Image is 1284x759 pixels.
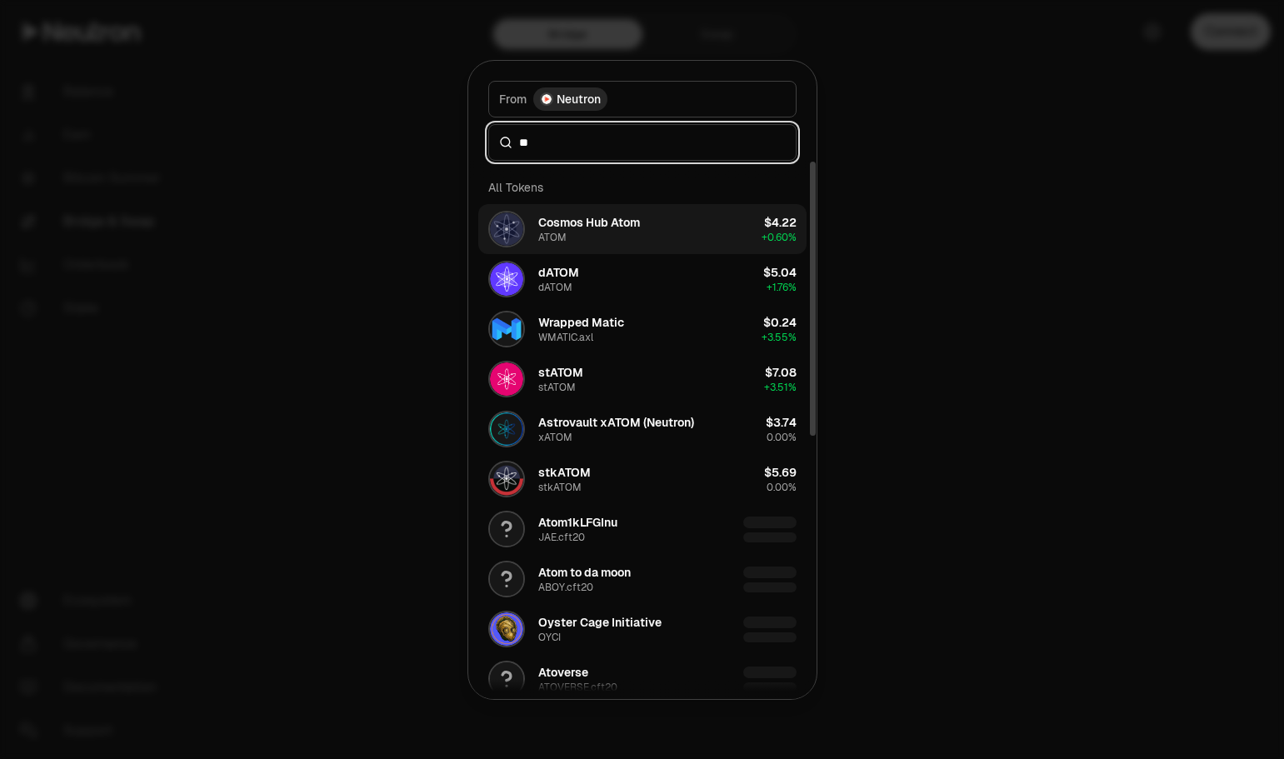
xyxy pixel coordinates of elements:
img: xATOM Logo [490,412,523,446]
button: stkATOM LogostkATOMstkATOM$5.690.00% [478,454,807,504]
div: All Tokens [478,171,807,204]
div: stkATOM [538,464,591,481]
div: ATOVERSE.cft20 [538,681,617,694]
div: stATOM [538,381,576,394]
div: Atom to da moon [538,564,631,581]
span: + 3.55% [762,331,797,344]
button: FromNeutron LogoNeutron [488,81,797,117]
img: stATOM Logo [490,362,523,396]
div: xATOM [538,431,572,444]
div: Atom1kLFGInu [538,514,617,531]
div: Wrapped Matic [538,314,624,331]
div: Cosmos Hub Atom [538,214,640,231]
button: xATOM LogoAstrovault xATOM (Neutron)xATOM$3.740.00% [478,404,807,454]
div: Oyster Cage Initiative [538,614,662,631]
img: Neutron Logo [542,94,552,104]
div: stkATOM [538,481,582,494]
button: Atom1kLFGInuJAE.cft20 [478,504,807,554]
span: 0.00% [767,481,797,494]
span: + 0.60% [762,231,797,244]
span: 0.00% [767,431,797,444]
img: stkATOM Logo [490,462,523,496]
button: stATOM LogostATOMstATOM$7.08+3.51% [478,354,807,404]
button: AtoverseATOVERSE.cft20 [478,654,807,704]
img: WMATIC.axl Logo [490,312,523,346]
button: ATOM LogoCosmos Hub AtomATOM$4.22+0.60% [478,204,807,254]
div: ATOM [538,231,567,244]
div: $7.08 [765,364,797,381]
span: Neutron [557,91,601,107]
button: OYCI LogoOyster Cage InitiativeOYCI [478,604,807,654]
span: + 1.76% [767,281,797,294]
img: dATOM Logo [490,262,523,296]
img: ATOM Logo [490,212,523,246]
div: $0.24 [763,314,797,331]
div: Atoverse [538,664,588,681]
div: WMATIC.axl [538,331,593,344]
span: + 3.51% [764,381,797,394]
button: dATOM LogodATOMdATOM$5.04+1.76% [478,254,807,304]
div: dATOM [538,264,579,281]
button: Atom to da moonABOY.cft20 [478,554,807,604]
div: Astrovault xATOM (Neutron) [538,414,694,431]
div: $3.74 [766,414,797,431]
div: $5.69 [764,464,797,481]
div: $5.04 [763,264,797,281]
div: JAE.cft20 [538,531,585,544]
div: OYCI [538,631,561,644]
div: stATOM [538,364,583,381]
div: $4.22 [764,214,797,231]
div: ABOY.cft20 [538,581,593,594]
div: dATOM [538,281,572,294]
button: WMATIC.axl LogoWrapped MaticWMATIC.axl$0.24+3.55% [478,304,807,354]
span: From [499,91,527,107]
img: OYCI Logo [490,612,523,646]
